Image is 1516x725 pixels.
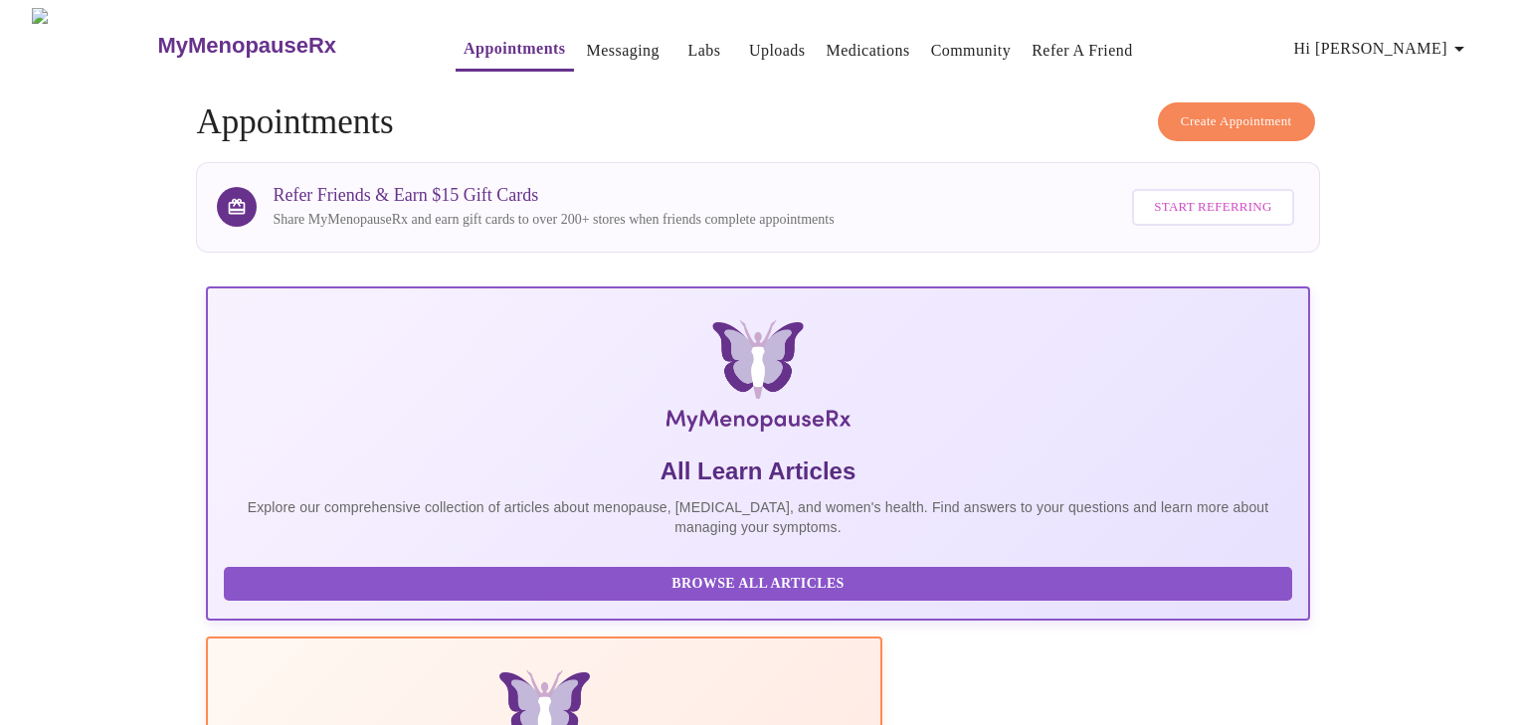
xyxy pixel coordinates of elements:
[1294,35,1471,63] span: Hi [PERSON_NAME]
[749,37,806,65] a: Uploads
[244,572,1271,597] span: Browse All Articles
[224,497,1291,537] p: Explore our comprehensive collection of articles about menopause, [MEDICAL_DATA], and women's hea...
[224,455,1291,487] h5: All Learn Articles
[1024,31,1141,71] button: Refer a Friend
[587,37,660,65] a: Messaging
[1132,189,1293,226] button: Start Referring
[224,574,1296,591] a: Browse All Articles
[923,31,1020,71] button: Community
[1181,110,1292,133] span: Create Appointment
[464,35,565,63] a: Appointments
[390,320,1126,440] img: MyMenopauseRx Logo
[1154,196,1271,219] span: Start Referring
[931,37,1012,65] a: Community
[224,567,1291,602] button: Browse All Articles
[155,11,416,81] a: MyMenopauseRx
[672,31,736,71] button: Labs
[1158,102,1315,141] button: Create Appointment
[1286,29,1479,69] button: Hi [PERSON_NAME]
[819,31,918,71] button: Medications
[688,37,721,65] a: Labs
[273,210,834,230] p: Share MyMenopauseRx and earn gift cards to over 200+ stores when friends complete appointments
[741,31,814,71] button: Uploads
[196,102,1319,142] h4: Appointments
[32,8,155,83] img: MyMenopauseRx Logo
[1127,179,1298,236] a: Start Referring
[579,31,667,71] button: Messaging
[456,29,573,72] button: Appointments
[827,37,910,65] a: Medications
[273,185,834,206] h3: Refer Friends & Earn $15 Gift Cards
[1032,37,1133,65] a: Refer a Friend
[157,33,336,59] h3: MyMenopauseRx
